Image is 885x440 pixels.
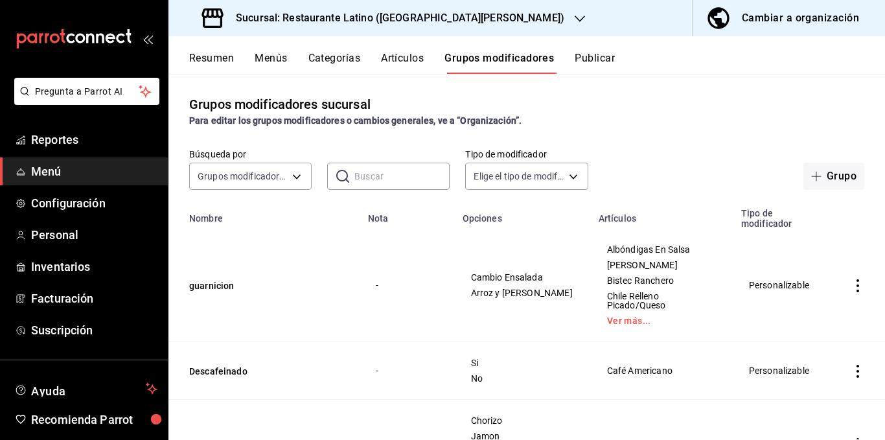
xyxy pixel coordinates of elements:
[189,279,345,292] button: guarnicion
[31,381,141,397] span: Ayuda
[733,229,831,342] td: Personalizable
[31,226,157,244] span: Personal
[31,411,157,428] span: Recomienda Parrot
[31,131,157,148] span: Reportes
[607,276,717,285] span: Bistec Ranchero
[31,258,157,275] span: Inventarios
[851,279,864,292] button: actions
[354,163,450,189] input: Buscar
[607,245,717,254] span: Albóndigas En Salsa
[803,163,864,190] button: Grupo
[225,10,564,26] h3: Sucursal: Restaurante Latino ([GEOGRAPHIC_DATA][PERSON_NAME])
[189,365,345,378] button: Descafeinado
[471,288,575,297] span: Arroz y [PERSON_NAME]
[35,85,139,98] span: Pregunta a Parrot AI
[308,52,361,74] button: Categorías
[189,95,371,114] div: Grupos modificadores sucursal
[31,194,157,212] span: Configuración
[189,150,312,159] label: Búsqueda por
[189,115,522,126] strong: Para editar los grupos modificadores o cambios generales, ve a “Organización”.
[360,200,455,229] th: Nota
[360,342,455,400] td: -
[471,416,575,425] span: Chorizo
[143,34,153,44] button: open_drawer_menu
[168,200,360,229] th: Nombre
[471,273,575,282] span: Cambio Ensalada
[607,261,717,270] span: [PERSON_NAME]
[14,78,159,105] button: Pregunta a Parrot AI
[465,150,588,159] label: Tipo de modificador
[31,163,157,180] span: Menú
[189,52,885,74] div: navigation tabs
[471,374,575,383] span: No
[851,365,864,378] button: actions
[189,52,234,74] button: Resumen
[471,358,575,367] span: Si
[381,52,424,74] button: Artículos
[607,292,717,310] span: Chile Relleno Picado/Queso
[31,290,157,307] span: Facturación
[733,342,831,400] td: Personalizable
[591,200,733,229] th: Artículos
[198,170,288,183] span: Grupos modificadores
[360,229,455,342] td: -
[9,94,159,108] a: Pregunta a Parrot AI
[455,200,591,229] th: Opciones
[31,321,157,339] span: Suscripción
[255,52,287,74] button: Menús
[607,366,717,375] span: Café Americano
[444,52,554,74] button: Grupos modificadores
[474,170,564,183] span: Elige el tipo de modificador
[607,316,717,325] a: Ver más...
[733,200,831,229] th: Tipo de modificador
[575,52,615,74] button: Publicar
[742,9,859,27] div: Cambiar a organización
